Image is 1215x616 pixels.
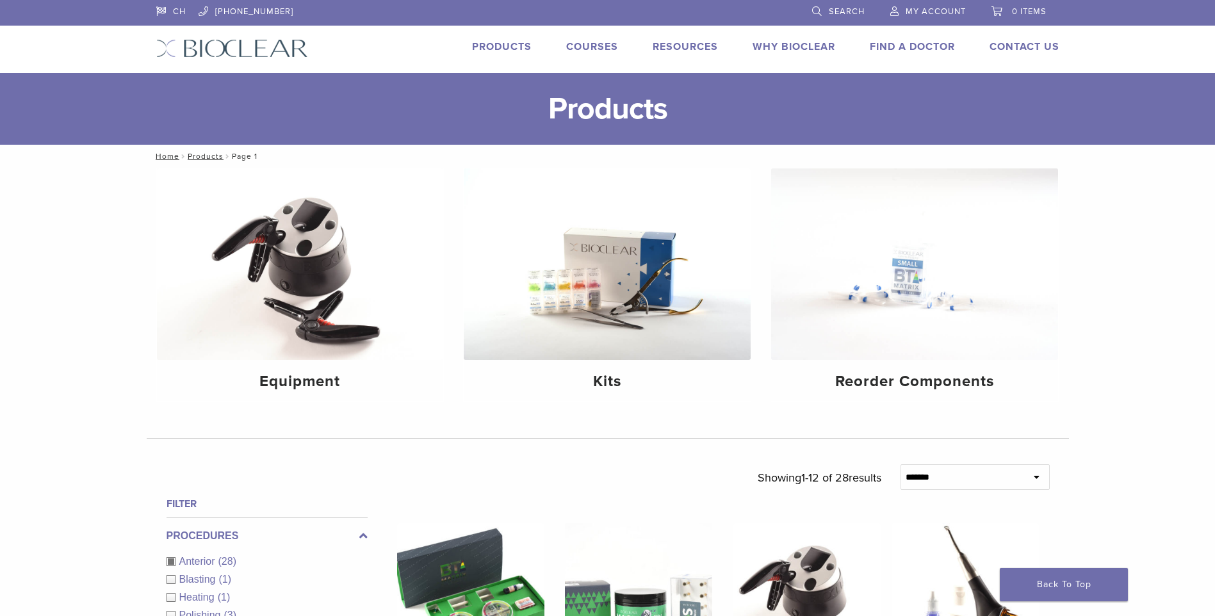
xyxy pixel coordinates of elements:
[218,592,231,603] span: (1)
[167,528,368,544] label: Procedures
[167,496,368,512] h4: Filter
[870,40,955,53] a: Find A Doctor
[464,168,751,360] img: Kits
[653,40,718,53] a: Resources
[179,592,218,603] span: Heating
[157,168,444,360] img: Equipment
[167,370,434,393] h4: Equipment
[1012,6,1047,17] span: 0 items
[152,152,179,161] a: Home
[906,6,966,17] span: My Account
[1000,568,1128,601] a: Back To Top
[753,40,835,53] a: Why Bioclear
[566,40,618,53] a: Courses
[218,556,236,567] span: (28)
[179,574,219,585] span: Blasting
[829,6,865,17] span: Search
[771,168,1058,360] img: Reorder Components
[224,153,232,159] span: /
[801,471,849,485] span: 1-12 of 28
[188,152,224,161] a: Products
[179,556,218,567] span: Anterior
[990,40,1059,53] a: Contact Us
[781,370,1048,393] h4: Reorder Components
[771,168,1058,401] a: Reorder Components
[179,153,188,159] span: /
[147,145,1069,168] nav: Page 1
[157,168,444,401] a: Equipment
[218,574,231,585] span: (1)
[464,168,751,401] a: Kits
[758,464,881,491] p: Showing results
[472,40,532,53] a: Products
[156,39,308,58] img: Bioclear
[474,370,740,393] h4: Kits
